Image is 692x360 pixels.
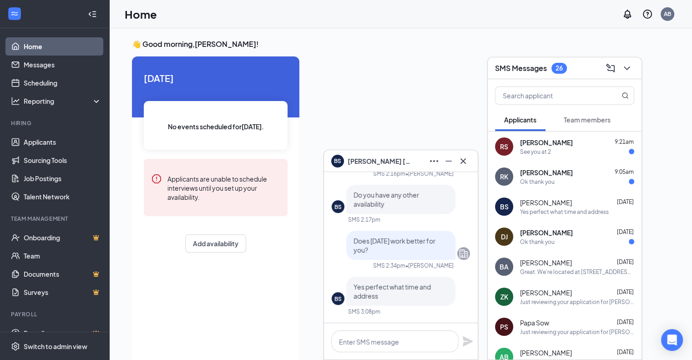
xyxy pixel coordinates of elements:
div: Switch to admin view [24,342,87,351]
svg: QuestionInfo [642,9,653,20]
span: [PERSON_NAME] [520,348,572,357]
a: Applicants [24,133,101,151]
svg: Collapse [88,10,97,19]
span: 9:05am [615,168,634,175]
svg: ComposeMessage [605,63,616,74]
svg: Error [151,173,162,184]
svg: Notifications [622,9,633,20]
span: [DATE] [617,259,634,265]
div: PS [500,322,508,331]
div: Great. We're located at [STREET_ADDRESS]. Ask for [PERSON_NAME] when you arrive. [520,268,634,276]
div: Payroll [11,310,100,318]
a: Home [24,37,101,56]
span: Papa Sow [520,318,549,327]
span: Does [DATE] work better for you? [354,237,435,254]
span: [PERSON_NAME] [520,198,572,207]
div: RK [500,172,508,181]
svg: Minimize [443,156,454,167]
span: [PERSON_NAME] [PERSON_NAME] [348,156,411,166]
div: BS [500,202,509,211]
a: Job Postings [24,169,101,188]
svg: Cross [458,156,469,167]
div: SMS 2:34pm [373,262,405,269]
div: SMS 2:16pm [373,170,405,177]
div: Open Intercom Messenger [661,329,683,351]
span: Team members [564,116,611,124]
div: Hiring [11,119,100,127]
svg: Plane [462,336,473,347]
button: Cross [456,154,470,168]
span: [PERSON_NAME] [520,288,572,297]
svg: MagnifyingGlass [621,92,629,99]
span: • [PERSON_NAME] [405,262,454,269]
a: PayrollCrown [24,324,101,342]
div: SMS 2:17pm [348,216,380,223]
div: DJ [501,232,508,241]
span: [PERSON_NAME] [520,138,573,147]
h1: Home [125,6,157,22]
div: SMS 3:08pm [348,308,380,315]
div: Applicants are unable to schedule interviews until you set up your availability. [167,173,280,202]
span: Do you have any other availability [354,191,419,208]
span: • [PERSON_NAME] [405,170,454,177]
button: ComposeMessage [603,61,618,76]
a: SurveysCrown [24,283,101,301]
div: Just reviewing your application for [PERSON_NAME]’s. Can you come in [DATE] 2:00 for an in person... [520,298,634,306]
button: Ellipses [427,154,441,168]
span: [PERSON_NAME] [520,168,573,177]
div: Reporting [24,96,102,106]
span: [PERSON_NAME] [520,228,573,237]
h3: SMS Messages [495,63,547,73]
span: [DATE] [617,289,634,295]
h3: 👋 Good morning, [PERSON_NAME] ! [132,39,669,49]
a: DocumentsCrown [24,265,101,283]
span: No events scheduled for [DATE] . [168,122,264,132]
div: AB [664,10,671,18]
svg: ChevronDown [621,63,632,74]
div: Ok thank you [520,238,555,246]
button: Minimize [441,154,456,168]
svg: Ellipses [429,156,439,167]
a: OnboardingCrown [24,228,101,247]
div: 26 [556,64,563,72]
input: Search applicant [495,87,603,104]
span: Applicants [504,116,536,124]
div: Just reviewing your application for [PERSON_NAME]’s. Can you come in [DATE] 2:00 for an in person... [520,328,634,336]
a: Messages [24,56,101,74]
span: [DATE] [617,228,634,235]
button: ChevronDown [620,61,634,76]
div: BA [500,262,509,271]
div: Ok thank you [520,178,555,186]
div: BS [334,203,342,211]
a: Scheduling [24,74,101,92]
button: Add availability [185,234,246,253]
div: BS [334,295,342,303]
svg: Analysis [11,96,20,106]
span: [DATE] [144,71,288,85]
span: [DATE] [617,198,634,205]
span: [PERSON_NAME] [520,258,572,267]
a: Sourcing Tools [24,151,101,169]
svg: WorkstreamLogo [10,9,19,18]
span: [DATE] [617,319,634,325]
div: Yes perfect what time and address [520,208,609,216]
div: Team Management [11,215,100,223]
a: Team [24,247,101,265]
div: RS [500,142,508,151]
svg: Settings [11,342,20,351]
svg: Company [458,248,469,259]
div: See you at 2 [520,148,551,156]
div: ZK [500,292,508,301]
span: 9:21am [615,138,634,145]
span: [DATE] [617,349,634,355]
a: Talent Network [24,188,101,206]
span: Yes perfect what time and address [354,283,431,300]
